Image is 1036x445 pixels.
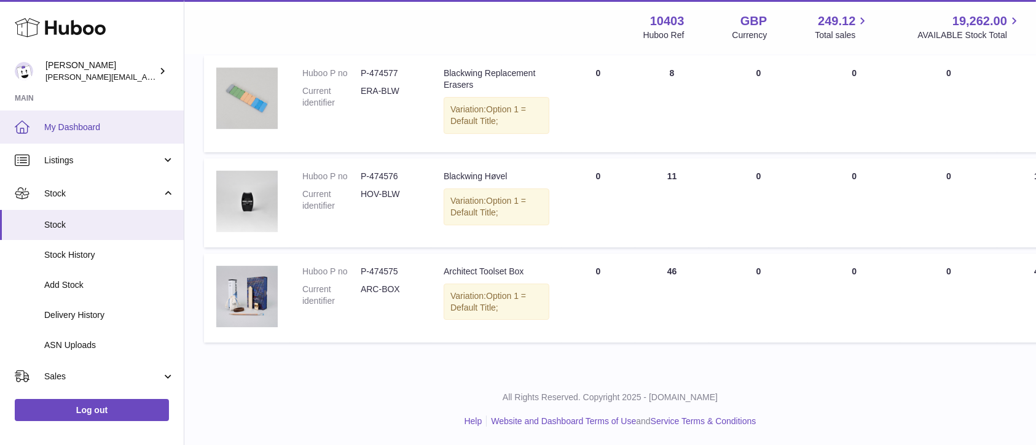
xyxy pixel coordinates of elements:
td: 0 [709,158,809,247]
span: 0 [946,171,951,181]
dd: HOV-BLW [361,188,419,212]
td: 0 [808,55,900,152]
span: Option 1 = Default Title; [450,104,526,126]
span: Delivery History [44,309,175,321]
a: Website and Dashboard Terms of Use [491,416,636,426]
td: 46 [635,253,709,342]
img: product image [216,171,278,232]
span: Stock History [44,249,175,261]
dt: Current identifier [302,284,361,307]
span: Listings [44,155,162,166]
span: ASN Uploads [44,339,175,351]
dt: Huboo P no [302,171,361,182]
span: Total sales [815,29,869,41]
img: product image [216,266,278,327]
strong: GBP [740,13,767,29]
div: Currency [732,29,767,41]
span: My Dashboard [44,122,175,133]
td: 0 [709,55,809,152]
p: All Rights Reserved. Copyright 2025 - [DOMAIN_NAME] [194,392,1026,403]
dd: ARC-BOX [361,284,419,307]
span: Add Stock [44,279,175,291]
span: 249.12 [818,13,855,29]
a: Log out [15,399,169,421]
div: Variation: [444,188,549,225]
dt: Huboo P no [302,68,361,79]
td: 0 [562,158,635,247]
a: 19,262.00 AVAILABLE Stock Total [917,13,1021,41]
span: 0 [946,266,951,276]
div: Blackwing Replacement Erasers [444,68,549,91]
dd: P-474576 [361,171,419,182]
a: Service Terms & Conditions [651,416,756,426]
span: AVAILABLE Stock Total [917,29,1021,41]
div: Blackwing Høvel [444,171,549,182]
span: Option 1 = Default Title; [450,291,526,312]
span: Stock [44,219,175,231]
td: 0 [562,253,635,342]
div: Huboo Ref [643,29,685,41]
span: 0 [946,68,951,78]
img: keval@makerscabinet.com [15,62,33,80]
span: Option 1 = Default Title; [450,196,526,217]
dt: Current identifier [302,85,361,109]
a: Help [465,416,482,426]
img: product image [216,68,278,129]
td: 8 [635,55,709,152]
span: Sales [44,371,162,382]
td: 11 [635,158,709,247]
div: Variation: [444,284,549,320]
dd: P-474575 [361,266,419,277]
dd: P-474577 [361,68,419,79]
dd: ERA-BLW [361,85,419,109]
div: Variation: [444,97,549,134]
td: 0 [709,253,809,342]
strong: 10403 [650,13,685,29]
dt: Huboo P no [302,266,361,277]
div: Architect Toolset Box [444,266,549,277]
dt: Current identifier [302,188,361,212]
div: [PERSON_NAME] [45,60,156,83]
a: 249.12 Total sales [815,13,869,41]
td: 0 [808,158,900,247]
span: Stock [44,188,162,199]
td: 0 [808,253,900,342]
span: [PERSON_NAME][EMAIL_ADDRESS][DOMAIN_NAME] [45,72,246,82]
li: and [487,416,756,427]
span: 19,262.00 [952,13,1007,29]
td: 0 [562,55,635,152]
